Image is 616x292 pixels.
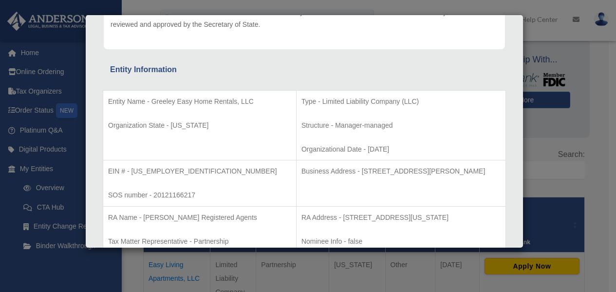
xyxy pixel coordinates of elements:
[110,63,499,77] div: Entity Information
[301,165,501,177] p: Business Address - [STREET_ADDRESS][PERSON_NAME]
[108,235,291,248] p: Tax Matter Representative - Partnership
[111,6,498,30] p: The Articles have been submitted to the Secretary of State. The Articles will be returned after t...
[108,96,291,108] p: Entity Name - Greeley Easy Home Rentals, LLC
[301,212,501,224] p: RA Address - [STREET_ADDRESS][US_STATE]
[108,165,291,177] p: EIN # - [US_EMPLOYER_IDENTIFICATION_NUMBER]
[108,189,291,201] p: SOS number - 20121166217
[108,212,291,224] p: RA Name - [PERSON_NAME] Registered Agents
[301,119,501,132] p: Structure - Manager-managed
[108,119,291,132] p: Organization State - [US_STATE]
[301,96,501,108] p: Type - Limited Liability Company (LLC)
[301,143,501,156] p: Organizational Date - [DATE]
[301,235,501,248] p: Nominee Info - false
